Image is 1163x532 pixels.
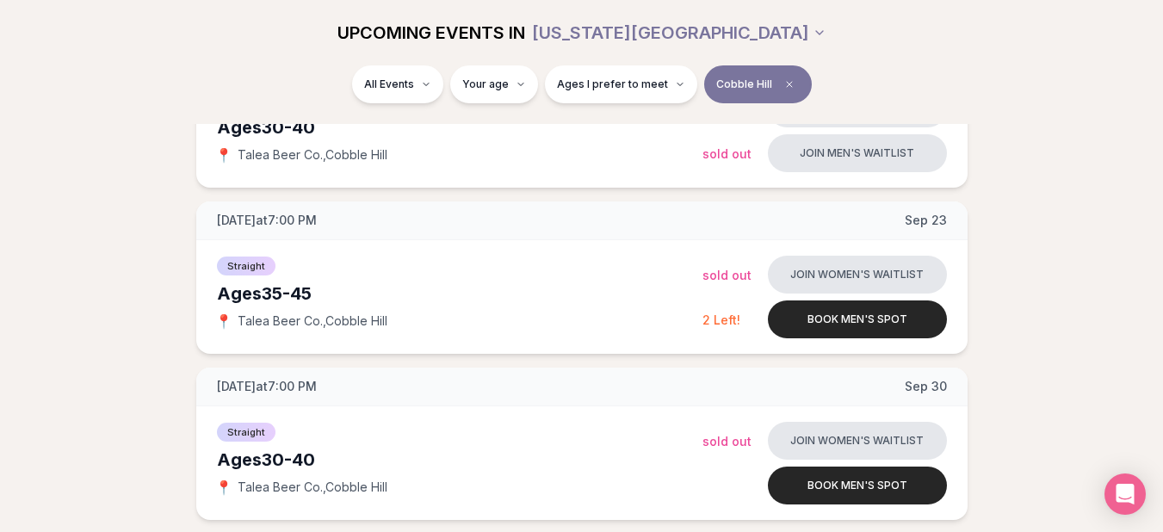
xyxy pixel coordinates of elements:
[352,65,443,103] button: All Events
[217,115,702,139] div: Ages 30-40
[545,65,697,103] button: Ages I prefer to meet
[702,434,752,448] span: Sold Out
[364,77,414,91] span: All Events
[238,312,387,330] span: Talea Beer Co. , Cobble Hill
[217,480,231,494] span: 📍
[217,257,275,275] span: Straight
[768,256,947,294] button: Join women's waitlist
[905,378,947,395] span: Sep 30
[557,77,668,91] span: Ages I prefer to meet
[905,212,947,229] span: Sep 23
[217,281,702,306] div: Ages 35-45
[217,378,317,395] span: [DATE] at 7:00 PM
[702,146,752,161] span: Sold Out
[768,422,947,460] button: Join women's waitlist
[779,74,800,95] span: Clear borough filter
[702,312,740,327] span: 2 Left!
[768,300,947,338] button: Book men's spot
[704,65,812,103] button: Cobble HillClear borough filter
[238,146,387,164] span: Talea Beer Co. , Cobble Hill
[217,314,231,328] span: 📍
[532,14,826,52] button: [US_STATE][GEOGRAPHIC_DATA]
[217,148,231,162] span: 📍
[238,479,387,496] span: Talea Beer Co. , Cobble Hill
[217,423,275,442] span: Straight
[450,65,538,103] button: Your age
[462,77,509,91] span: Your age
[337,21,525,45] span: UPCOMING EVENTS IN
[716,77,772,91] span: Cobble Hill
[702,268,752,282] span: Sold Out
[1104,473,1146,515] div: Open Intercom Messenger
[768,134,947,172] button: Join men's waitlist
[217,448,702,472] div: Ages 30-40
[217,212,317,229] span: [DATE] at 7:00 PM
[768,467,947,504] button: Book men's spot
